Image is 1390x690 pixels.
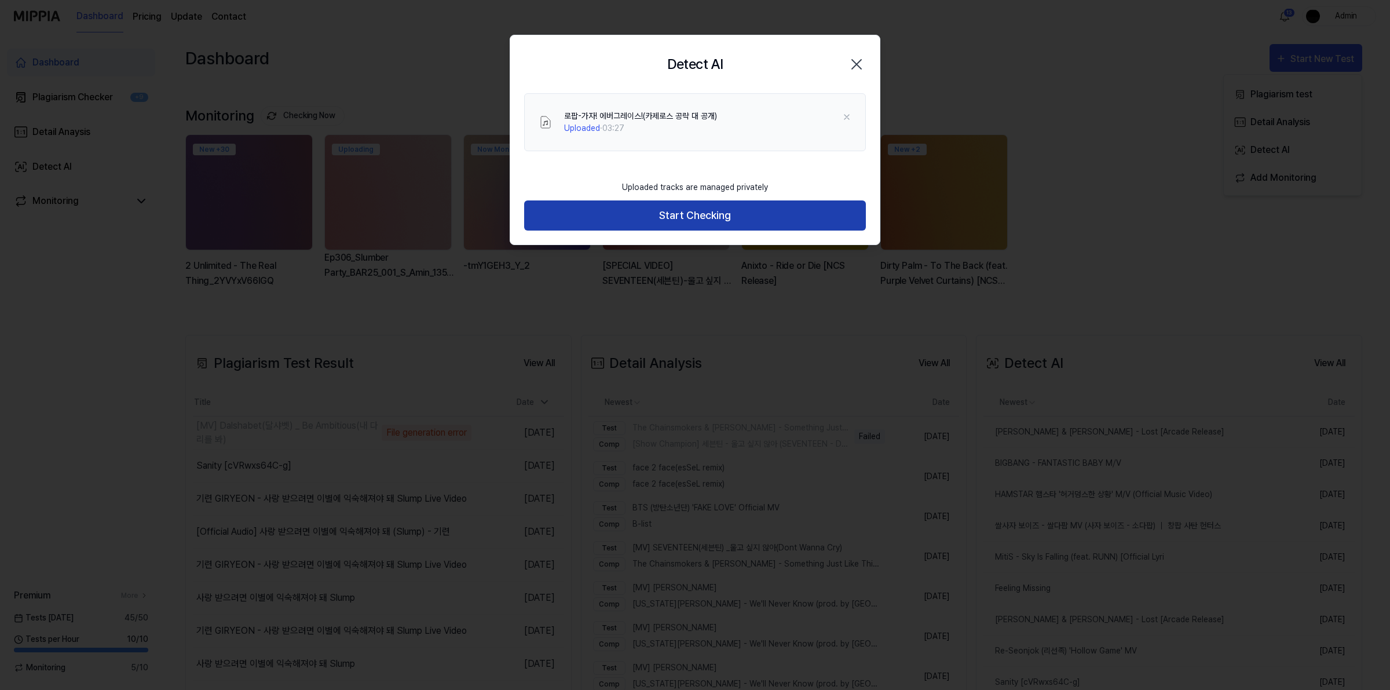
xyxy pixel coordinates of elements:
[564,110,717,122] div: 로팝-가자! 에버그레이스!(카제로스 공략 대 공개)
[615,174,775,200] div: Uploaded tracks are managed privately
[667,54,723,75] h2: Detect AI
[524,200,866,231] button: Start Checking
[539,115,553,129] img: File Select
[564,123,600,133] span: Uploaded
[564,122,717,134] div: · 03:27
